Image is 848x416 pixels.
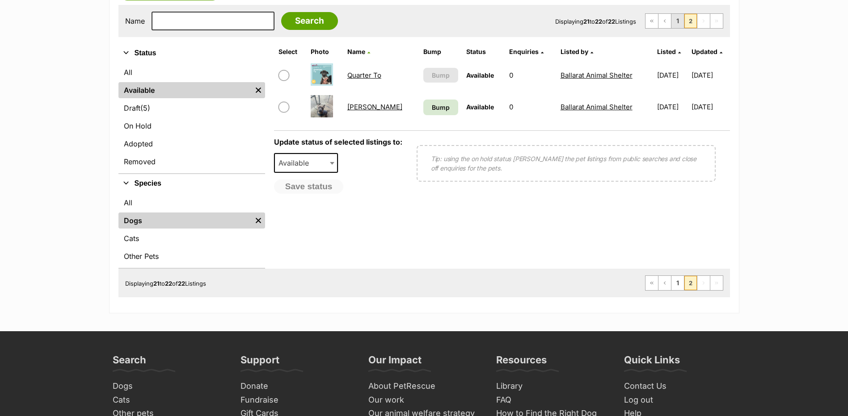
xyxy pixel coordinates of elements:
a: About PetRescue [365,379,484,393]
span: Last page [710,276,723,290]
button: Status [118,47,265,59]
a: Enquiries [509,48,544,55]
h3: Support [240,354,279,371]
th: Select [275,45,306,59]
label: Update status of selected listings to: [274,137,402,146]
strong: 22 [165,280,172,287]
td: 0 [506,60,556,91]
span: Listed [657,48,676,55]
a: Dogs [109,379,228,393]
a: Available [118,82,252,98]
a: Previous page [658,276,671,290]
span: (5) [140,103,150,113]
button: Bump [423,68,458,83]
h3: Resources [496,354,547,371]
h3: Our Impact [368,354,422,371]
span: Available [466,103,494,111]
span: Displaying to of Listings [125,280,206,287]
span: Available [274,153,338,173]
a: Bump [423,100,458,115]
strong: 22 [595,18,602,25]
th: Photo [307,45,343,59]
th: Bump [420,45,462,59]
h3: Quick Links [624,354,680,371]
a: Page 1 [671,14,684,28]
strong: 21 [583,18,590,25]
a: Updated [692,48,722,55]
td: [DATE] [654,92,691,122]
a: Adopted [118,136,265,152]
span: Updated [692,48,717,55]
a: Cats [109,393,228,407]
a: Dogs [118,212,252,229]
a: Listed by [561,48,593,55]
p: Tip: using the on hold status [PERSON_NAME] the pet listings from public searches and close off e... [431,154,701,173]
a: Quarter To [347,71,381,79]
a: First page [645,14,658,28]
a: Removed [118,154,265,170]
span: Name [347,48,365,55]
span: Page 2 [684,14,697,28]
input: Search [281,12,338,30]
a: Fundraise [237,393,356,407]
a: Draft [118,100,265,116]
nav: Pagination [645,275,723,291]
label: Name [125,17,145,25]
th: Status [463,45,505,59]
span: Available [466,71,494,79]
a: Contact Us [620,379,739,393]
a: [PERSON_NAME] [347,103,402,111]
span: Bump [432,103,450,112]
span: Next page [697,276,710,290]
span: Available [275,157,318,169]
a: Page 1 [671,276,684,290]
button: Species [118,178,265,189]
a: Previous page [658,14,671,28]
a: All [118,195,265,211]
span: Bump [432,71,450,80]
a: Ballarat Animal Shelter [561,103,633,111]
a: Remove filter [252,212,265,229]
a: All [118,64,265,80]
td: [DATE] [692,60,729,91]
nav: Pagination [645,13,723,29]
strong: 22 [178,280,185,287]
a: Our work [365,393,484,407]
a: Name [347,48,370,55]
td: [DATE] [654,60,691,91]
span: Last page [710,14,723,28]
h3: Search [113,354,146,371]
span: Next page [697,14,710,28]
a: Library [493,379,612,393]
span: Page 2 [684,276,697,290]
a: On Hold [118,118,265,134]
button: Save status [274,179,344,194]
a: Log out [620,393,739,407]
span: Listed by [561,48,588,55]
a: FAQ [493,393,612,407]
span: translation missing: en.admin.listings.index.attributes.enquiries [509,48,539,55]
div: Species [118,193,265,268]
strong: 22 [608,18,615,25]
a: Cats [118,230,265,246]
a: First page [645,276,658,290]
a: Remove filter [252,82,265,98]
td: 0 [506,92,556,122]
div: Status [118,62,265,173]
span: Displaying to of Listings [555,18,636,25]
a: Other Pets [118,248,265,264]
td: [DATE] [692,92,729,122]
a: Ballarat Animal Shelter [561,71,633,79]
strong: 21 [153,280,160,287]
a: Listed [657,48,681,55]
a: Donate [237,379,356,393]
